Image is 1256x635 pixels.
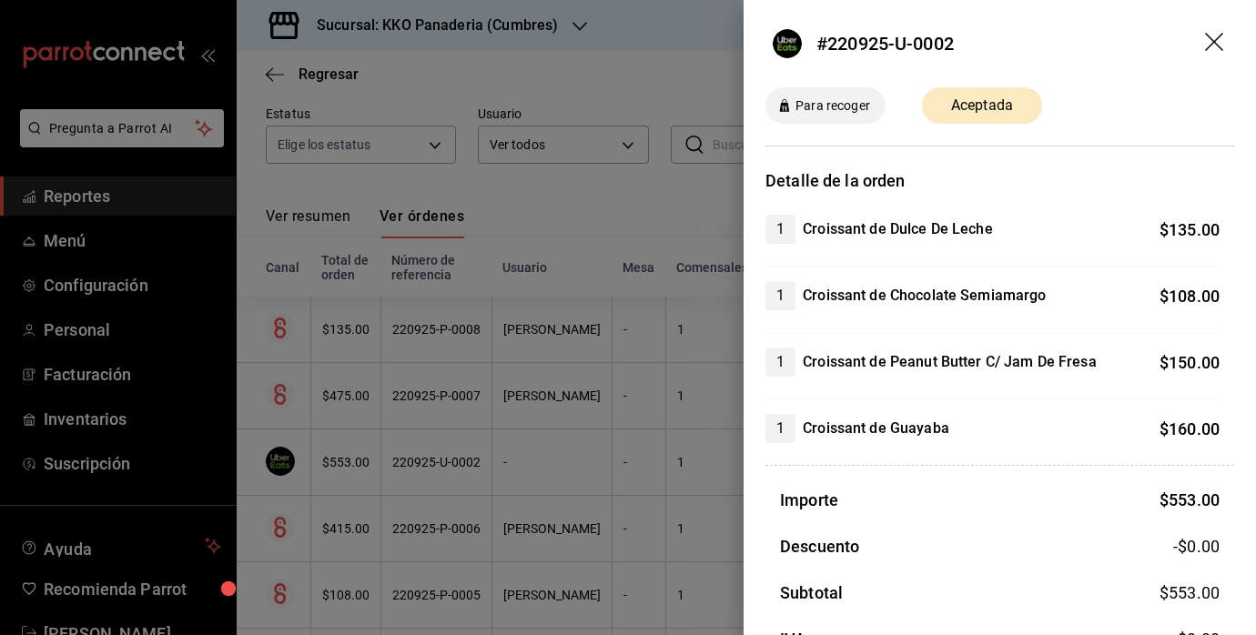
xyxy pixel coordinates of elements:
[803,285,1046,307] h4: Croissant de Chocolate Semiamargo
[1205,33,1227,55] button: drag
[1173,534,1220,559] span: -$0.00
[788,96,877,116] span: Para recoger
[765,218,795,240] span: 1
[1160,490,1220,509] span: $ 553.00
[780,488,838,512] h3: Importe
[803,218,993,240] h4: Croissant de Dulce De Leche
[780,534,859,559] h3: Descuento
[765,285,795,307] span: 1
[1160,220,1220,239] span: $ 135.00
[780,580,843,605] h3: Subtotal
[1160,287,1220,306] span: $ 108.00
[816,30,954,57] div: #220925-U-0002
[803,351,1097,373] h4: Croissant de Peanut Butter C/ Jam De Fresa
[765,351,795,373] span: 1
[765,418,795,439] span: 1
[1160,583,1220,602] span: $ 553.00
[940,95,1024,116] span: Aceptada
[803,418,949,439] h4: Croissant de Guayaba
[765,168,1234,193] h3: Detalle de la orden
[1160,353,1220,372] span: $ 150.00
[1160,419,1220,438] span: $ 160.00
